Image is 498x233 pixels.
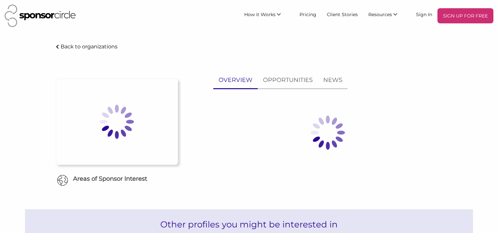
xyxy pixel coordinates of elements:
h6: Areas of Sponsor Interest [51,175,183,183]
p: NEWS [323,75,342,85]
p: Back to organizations [61,43,118,50]
a: Client Stories [322,8,363,20]
li: How it Works [239,8,294,23]
li: Resources [363,8,411,23]
span: Resources [368,12,392,17]
span: How it Works [244,12,275,17]
a: Sign In [411,8,437,20]
img: Sponsor Circle Logo [5,5,76,27]
a: Pricing [294,8,322,20]
p: OVERVIEW [219,75,252,85]
img: Globe Icon [57,175,68,186]
img: Loading spinner [84,89,150,155]
p: SIGN UP FOR FREE [440,11,491,21]
img: Loading spinner [295,100,361,166]
p: OPPORTUNITIES [263,75,313,85]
